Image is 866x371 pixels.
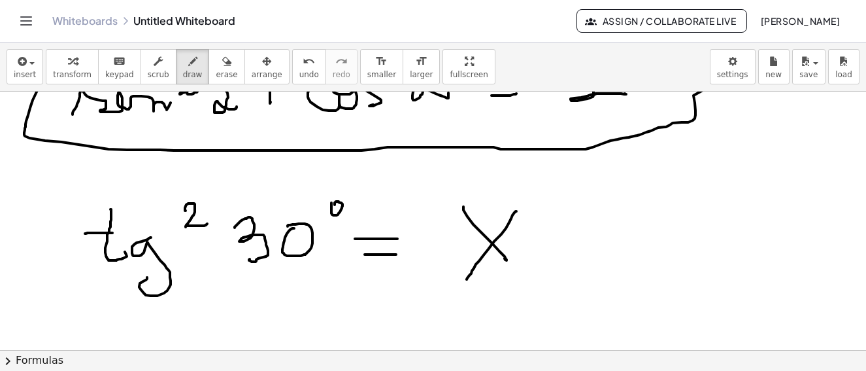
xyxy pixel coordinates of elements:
[292,49,326,84] button: undoundo
[450,70,488,79] span: fullscreen
[16,10,37,31] button: Toggle navigation
[303,54,315,69] i: undo
[141,49,176,84] button: scrub
[183,70,203,79] span: draw
[333,70,350,79] span: redo
[7,49,43,84] button: insert
[828,49,859,84] button: load
[52,14,118,27] a: Whiteboards
[98,49,141,84] button: keyboardkeypad
[252,70,282,79] span: arrange
[367,70,396,79] span: smaller
[760,15,840,27] span: [PERSON_NAME]
[710,49,756,84] button: settings
[360,49,403,84] button: format_sizesmaller
[588,15,736,27] span: Assign / Collaborate Live
[442,49,495,84] button: fullscreen
[176,49,210,84] button: draw
[375,54,388,69] i: format_size
[208,49,244,84] button: erase
[410,70,433,79] span: larger
[403,49,440,84] button: format_sizelarger
[415,54,427,69] i: format_size
[105,70,134,79] span: keypad
[717,70,748,79] span: settings
[216,70,237,79] span: erase
[113,54,125,69] i: keyboard
[792,49,825,84] button: save
[244,49,290,84] button: arrange
[765,70,782,79] span: new
[799,70,818,79] span: save
[325,49,358,84] button: redoredo
[576,9,747,33] button: Assign / Collaborate Live
[148,70,169,79] span: scrub
[299,70,319,79] span: undo
[835,70,852,79] span: load
[46,49,99,84] button: transform
[14,70,36,79] span: insert
[53,70,92,79] span: transform
[758,49,790,84] button: new
[335,54,348,69] i: redo
[750,9,850,33] button: [PERSON_NAME]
